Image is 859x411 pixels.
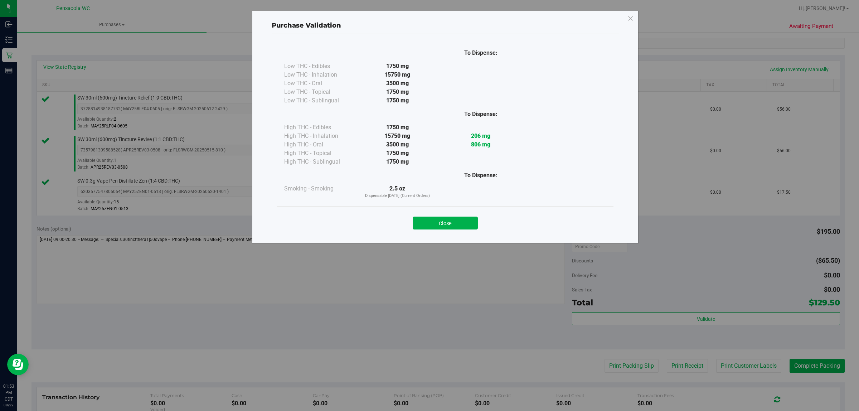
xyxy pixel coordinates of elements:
div: Low THC - Oral [284,79,356,88]
div: High THC - Oral [284,140,356,149]
strong: 806 mg [471,141,490,148]
div: 1750 mg [356,149,439,158]
div: High THC - Sublingual [284,158,356,166]
div: To Dispense: [439,110,523,119]
div: High THC - Edibles [284,123,356,132]
div: 3500 mg [356,79,439,88]
div: 1750 mg [356,96,439,105]
span: Purchase Validation [272,21,341,29]
div: Low THC - Topical [284,88,356,96]
div: 1750 mg [356,88,439,96]
div: High THC - Topical [284,149,356,158]
div: Low THC - Sublingual [284,96,356,105]
div: 15750 mg [356,71,439,79]
iframe: Resource center [7,354,29,375]
div: Low THC - Inhalation [284,71,356,79]
div: 2.5 oz [356,184,439,199]
p: Dispensable [DATE] (Current Orders) [356,193,439,199]
strong: 206 mg [471,132,490,139]
div: 3500 mg [356,140,439,149]
div: To Dispense: [439,171,523,180]
div: Low THC - Edibles [284,62,356,71]
div: Smoking - Smoking [284,184,356,193]
button: Close [413,217,478,229]
div: High THC - Inhalation [284,132,356,140]
div: 1750 mg [356,62,439,71]
div: 1750 mg [356,158,439,166]
div: 1750 mg [356,123,439,132]
div: 15750 mg [356,132,439,140]
div: To Dispense: [439,49,523,57]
